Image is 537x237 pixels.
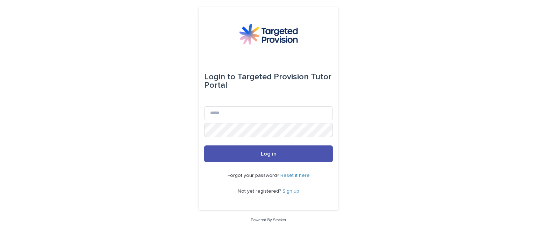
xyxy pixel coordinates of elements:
[282,189,299,194] a: Sign up
[204,73,235,81] span: Login to
[238,189,282,194] span: Not yet registered?
[261,151,277,157] span: Log in
[228,173,280,178] span: Forgot your password?
[239,24,298,45] img: M5nRWzHhSzIhMunXDL62
[204,145,333,162] button: Log in
[204,67,333,95] div: Targeted Provision Tutor Portal
[251,218,286,222] a: Powered By Stacker
[280,173,310,178] a: Reset it here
